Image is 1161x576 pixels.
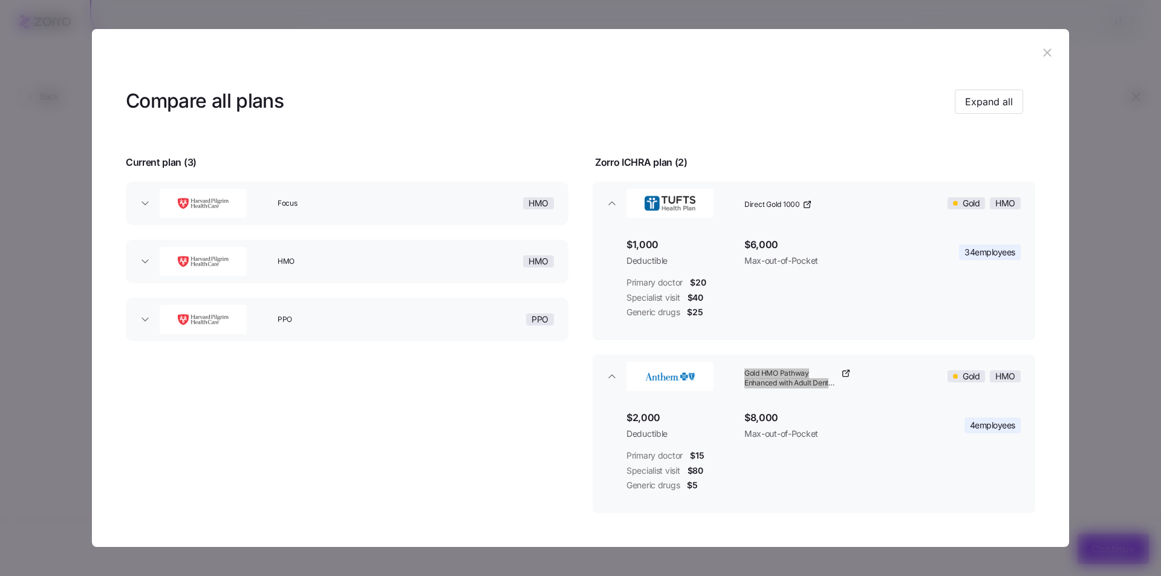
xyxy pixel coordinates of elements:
span: Zorro ICHRA plan ( 2 ) [595,155,688,170]
span: $25 [687,306,703,318]
span: Generic drugs [626,306,680,318]
span: Specialist visit [626,465,680,477]
span: $8,000 [744,410,903,425]
img: Harvard Pilgrim Health Care [161,307,246,332]
span: Gold [963,198,980,209]
span: Specialist visit [626,292,680,304]
span: Max-out-of-Pocket [744,428,903,440]
button: Harvard Pilgrim Health CareFocusHMO [126,182,568,225]
button: Harvard Pilgrim Health CareHMOHMO [126,240,568,283]
span: Gold [963,371,980,382]
span: 4 employees [970,419,1015,431]
img: Tufts Health Plan [628,191,712,215]
span: HMO [995,198,1015,209]
span: $15 [690,450,704,462]
span: HMO [278,257,423,267]
span: Primary doctor [626,450,683,462]
span: Deductible [626,255,735,267]
span: Primary doctor [626,277,683,289]
span: Generic drugs [626,479,680,491]
img: Anthem [628,364,712,388]
span: Expand all [965,94,1013,109]
span: HMO [995,371,1015,382]
span: Current plan ( 3 ) [126,155,197,170]
span: Max-out-of-Pocket [744,255,903,267]
img: Harvard Pilgrim Health Care [161,249,246,273]
button: Expand all [955,90,1023,114]
span: Gold HMO Pathway Enhanced with Adult Dental and Vision Benefits [744,368,839,389]
button: Harvard Pilgrim Health CarePPOPPO [126,298,568,341]
span: 34 employees [964,246,1015,258]
span: HMO [528,256,548,267]
span: $5 [687,479,697,491]
span: $6,000 [744,237,903,252]
span: $2,000 [626,410,735,425]
span: $20 [690,277,706,289]
span: $80 [688,465,703,477]
span: PPO [278,315,423,325]
span: Deductible [626,428,735,440]
span: $1,000 [626,237,735,252]
h3: Compare all plans [126,88,284,115]
button: AnthemGold HMO Pathway Enhanced with Adult Dental and Vision BenefitsGoldHMO [593,355,1035,398]
span: HMO [528,198,548,209]
span: $40 [688,292,703,304]
div: Tufts Health PlanDirect Gold 1000GoldHMO [593,225,1035,340]
a: Direct Gold 1000 [744,200,812,210]
button: Tufts Health PlanDirect Gold 1000GoldHMO [593,182,1035,225]
a: Gold HMO Pathway Enhanced with Adult Dental and Vision Benefits [744,368,851,389]
span: Direct Gold 1000 [744,200,800,210]
img: Harvard Pilgrim Health Care [161,191,246,215]
span: Focus [278,198,423,209]
span: PPO [532,314,548,325]
div: AnthemGold HMO Pathway Enhanced with Adult Dental and Vision BenefitsGoldHMO [593,398,1035,513]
